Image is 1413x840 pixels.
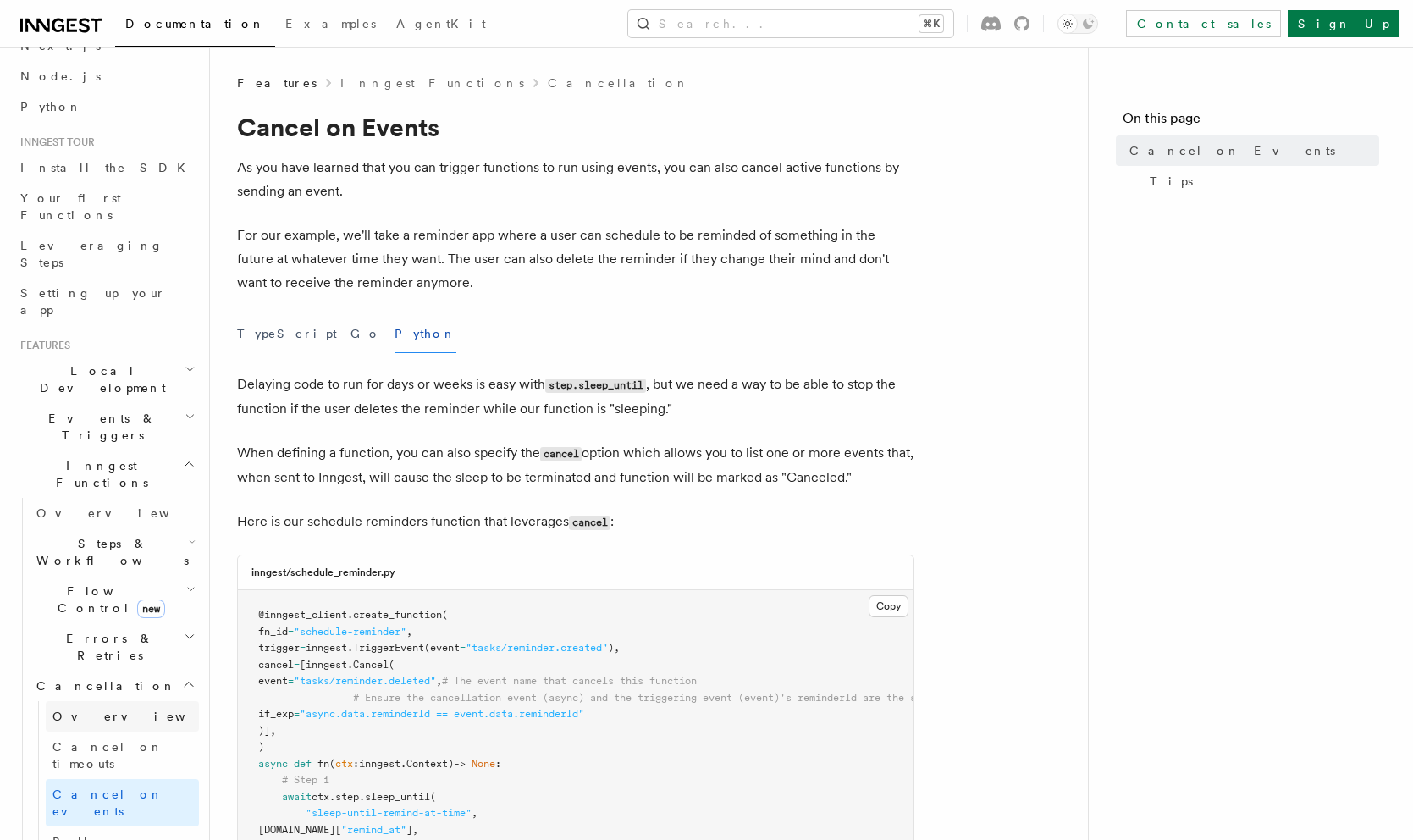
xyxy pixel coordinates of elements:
[365,791,430,803] span: sleep_until
[628,10,953,37] button: Search...⌘K
[258,708,294,720] span: if_exp
[294,675,436,687] span: "tasks/reminder.deleted"
[306,642,353,654] span: inngest.
[30,583,186,616] span: Flow Control
[495,758,501,770] span: :
[30,576,199,623] button: Flow Controlnew
[396,17,486,30] span: AgentKit
[237,224,914,295] p: For our example, we'll take a reminder app where a user can schedule to be reminded of something ...
[406,758,454,770] span: Context)
[46,779,199,826] a: Cancel on events
[395,315,456,353] button: Python
[46,701,199,732] a: Overview
[14,356,199,403] button: Local Development
[20,69,101,83] span: Node.js
[30,528,199,576] button: Steps & Workflows
[20,239,163,269] span: Leveraging Steps
[258,659,294,671] span: cancel
[300,659,353,671] span: [inngest.
[258,642,300,654] span: trigger
[237,441,914,489] p: When defining a function, you can also specify the option which allows you to list one or more ev...
[14,362,185,396] span: Local Development
[30,623,199,671] button: Errors & Retries
[1129,142,1335,159] span: Cancel on Events
[30,671,199,701] button: Cancellation
[329,758,335,770] span: (
[340,75,524,91] a: Inngest Functions
[442,609,448,621] span: (
[294,659,300,671] span: =
[335,758,353,770] span: ctx
[258,758,288,770] span: async
[14,450,199,498] button: Inngest Functions
[14,230,199,278] a: Leveraging Steps
[30,498,199,528] a: Overview
[1123,135,1379,166] a: Cancel on Events
[300,708,584,720] span: "async.data.reminderId == event.data.reminderId"
[353,758,359,770] span: :
[312,791,329,803] span: ctx
[353,659,389,671] span: Cancel
[389,659,395,671] span: (
[20,100,82,113] span: Python
[237,112,914,142] h1: Cancel on Events
[14,61,199,91] a: Node.js
[36,506,211,520] span: Overview
[14,278,199,325] a: Setting up your app
[386,5,496,46] a: AgentKit
[258,626,288,638] span: fn_id
[406,824,418,836] span: ],
[540,447,582,461] code: cancel
[14,135,95,149] span: Inngest tour
[294,758,312,770] span: def
[569,516,610,530] code: cancel
[285,17,376,30] span: Examples
[454,758,466,770] span: ->
[14,410,185,444] span: Events & Triggers
[251,566,395,579] h3: inngest/schedule_reminder.py
[14,183,199,230] a: Your first Functions
[237,373,914,421] p: Delaying code to run for days or weeks is easy with , but we need a way to be able to stop the fu...
[275,5,386,46] a: Examples
[258,725,276,737] span: )],
[294,708,300,720] span: =
[237,510,914,534] p: Here is our schedule reminders function that leverages :
[237,156,914,203] p: As you have learned that you can trigger functions to run using events, you can also cancel activ...
[30,677,176,694] span: Cancellation
[14,91,199,122] a: Python
[869,595,908,617] button: Copy
[1288,10,1399,37] a: Sign Up
[20,191,121,222] span: Your first Functions
[919,15,943,32] kbd: ⌘K
[436,675,442,687] span: ,
[329,791,335,803] span: .
[400,758,406,770] span: .
[350,315,381,353] button: Go
[359,758,400,770] span: inngest
[258,609,347,621] span: @inngest_client
[20,161,196,174] span: Install the SDK
[258,741,264,753] span: )
[282,774,329,786] span: # Step 1
[406,626,412,638] span: ,
[430,791,436,803] span: (
[237,315,337,353] button: TypeScript
[608,642,620,654] span: ),
[14,339,70,352] span: Features
[1126,10,1281,37] a: Contact sales
[460,642,466,654] span: =
[341,824,406,836] span: "remind_at"
[359,791,365,803] span: .
[353,609,442,621] span: create_function
[545,379,646,393] code: step.sleep_until
[472,758,495,770] span: None
[442,675,697,687] span: # The event name that cancels this function
[125,17,265,30] span: Documentation
[14,152,199,183] a: Install the SDK
[300,642,306,654] span: =
[258,675,288,687] span: event
[288,626,294,638] span: =
[52,710,227,723] span: Overview
[472,807,477,819] span: ,
[20,286,166,317] span: Setting up your app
